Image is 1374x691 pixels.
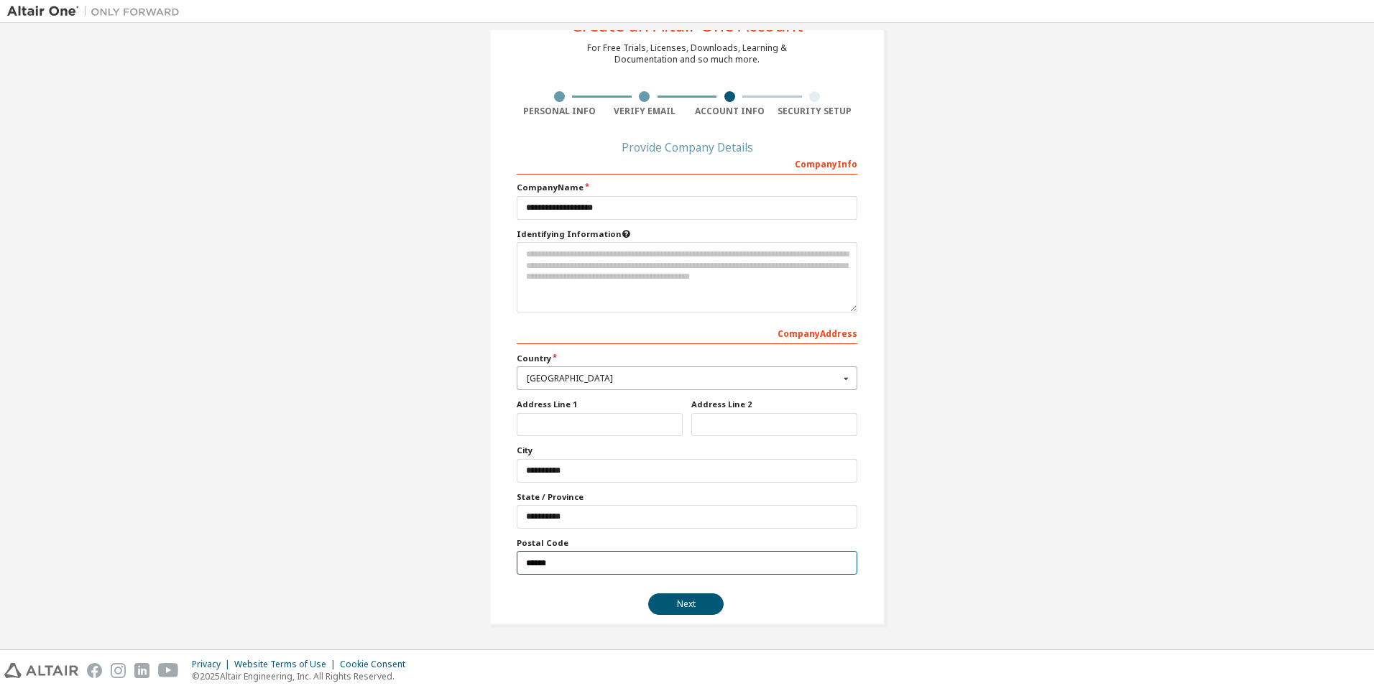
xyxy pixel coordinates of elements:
div: [GEOGRAPHIC_DATA] [527,374,839,383]
div: Personal Info [517,106,602,117]
div: Privacy [192,659,234,670]
img: facebook.svg [87,663,102,678]
label: Country [517,353,857,364]
div: Account Info [687,106,773,117]
img: youtube.svg [158,663,179,678]
label: State / Province [517,491,857,503]
button: Next [648,593,724,615]
label: Company Name [517,182,857,193]
div: Provide Company Details [517,143,857,152]
div: Website Terms of Use [234,659,340,670]
label: Address Line 2 [691,399,857,410]
div: Company Info [517,152,857,175]
div: Company Address [517,321,857,344]
label: Postal Code [517,537,857,549]
label: City [517,445,857,456]
div: For Free Trials, Licenses, Downloads, Learning & Documentation and so much more. [587,42,787,65]
label: Address Line 1 [517,399,683,410]
div: Create an Altair One Account [571,17,803,34]
div: Security Setup [773,106,858,117]
img: altair_logo.svg [4,663,78,678]
div: Verify Email [602,106,688,117]
div: Cookie Consent [340,659,414,670]
img: Altair One [7,4,187,19]
label: Please provide any information that will help our support team identify your company. Email and n... [517,228,857,240]
img: instagram.svg [111,663,126,678]
p: © 2025 Altair Engineering, Inc. All Rights Reserved. [192,670,414,682]
img: linkedin.svg [134,663,149,678]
